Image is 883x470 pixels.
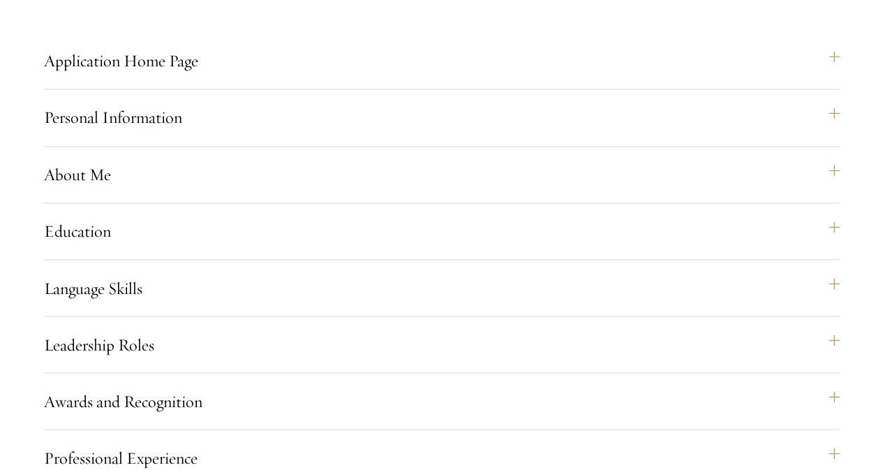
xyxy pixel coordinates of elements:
[44,44,840,78] button: Application Home Page
[44,271,840,304] button: Language Skills
[44,384,840,418] button: Awards and Recognition
[44,158,840,191] button: About Me
[44,101,840,134] button: Personal Information
[44,328,840,361] button: Leadership Roles
[44,214,840,248] button: Education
